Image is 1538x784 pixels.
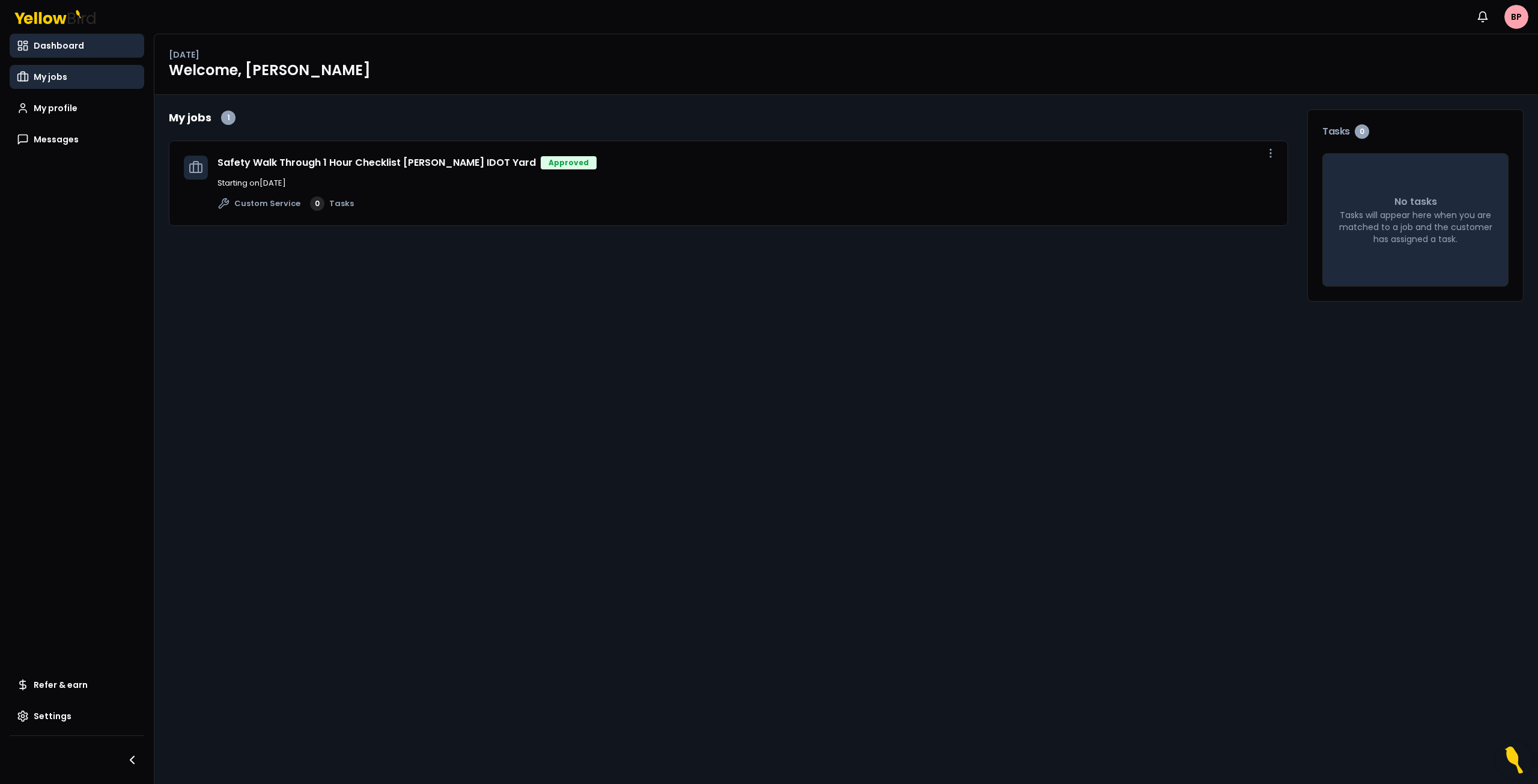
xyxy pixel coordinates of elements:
[221,111,236,125] div: 1
[34,40,84,52] span: Dashboard
[310,196,354,211] a: 0Tasks
[1337,209,1494,245] p: Tasks will appear here when you are matched to a job and the customer has assigned a task.
[34,102,78,114] span: My profile
[10,34,144,58] a: Dashboard
[217,177,1273,189] p: Starting on [DATE]
[169,61,1524,80] h1: Welcome, [PERSON_NAME]
[10,65,144,89] a: My jobs
[1504,5,1528,29] span: BP
[1394,195,1437,209] p: No tasks
[34,679,88,691] span: Refer & earn
[234,198,300,210] span: Custom Service
[169,109,211,126] h2: My jobs
[169,49,199,61] p: [DATE]
[10,96,144,120] a: My profile
[310,196,324,211] div: 0
[1322,124,1509,139] h3: Tasks
[541,156,597,169] div: Approved
[34,71,67,83] span: My jobs
[10,127,144,151] a: Messages
[1496,742,1532,778] button: Open Resource Center
[10,704,144,728] a: Settings
[34,710,71,722] span: Settings
[1355,124,1369,139] div: 0
[34,133,79,145] span: Messages
[10,673,144,697] a: Refer & earn
[217,156,536,169] a: Safety Walk Through 1 Hour Checklist [PERSON_NAME] IDOT Yard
